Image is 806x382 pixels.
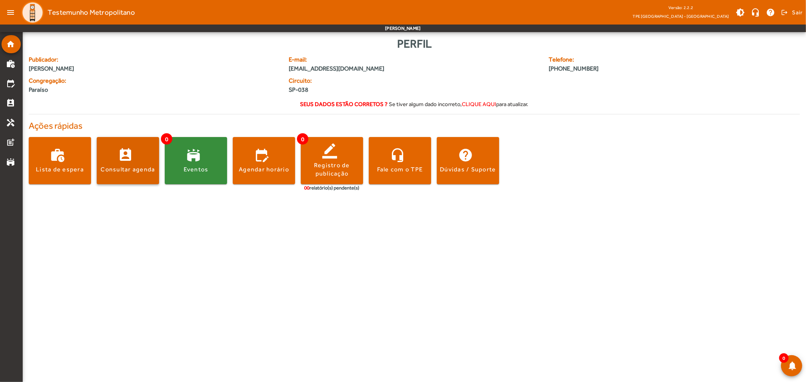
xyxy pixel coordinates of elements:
[6,138,15,147] mat-icon: post_add
[36,165,84,174] div: Lista de espera
[289,76,410,85] span: Circuito:
[437,137,499,184] button: Dúvidas / Suporte
[29,64,280,73] span: [PERSON_NAME]
[377,165,423,174] div: Fale com o TPE
[97,137,159,184] button: Consultar agenda
[48,6,135,18] span: Testemunho Metropolitano
[29,85,48,94] span: Paraíso
[792,6,803,18] span: Sair
[6,157,15,166] mat-icon: stadium
[289,85,410,94] span: SP-038
[29,76,280,85] span: Congregação:
[18,1,135,24] a: Testemunho Metropolitano
[101,165,155,174] div: Consultar agenda
[29,120,800,131] h4: Ações rápidas
[301,161,363,178] div: Registro de publicação
[289,64,540,73] span: [EMAIL_ADDRESS][DOMAIN_NAME]
[233,137,295,184] button: Agendar horário
[633,12,729,20] span: TPE [GEOGRAPHIC_DATA] - [GEOGRAPHIC_DATA]
[779,353,789,363] span: 0
[462,101,497,107] span: clique aqui
[289,55,540,64] span: E-mail:
[29,35,800,52] div: Perfil
[6,99,15,108] mat-icon: perm_contact_calendar
[301,137,363,184] button: Registro de publicação
[297,133,308,145] span: 0
[633,3,729,12] div: Versão: 2.2.2
[184,165,209,174] div: Eventos
[549,64,735,73] span: [PHONE_NUMBER]
[21,1,44,24] img: Logo TPE
[29,137,91,184] button: Lista de espera
[780,7,803,18] button: Sair
[6,118,15,127] mat-icon: handyman
[300,101,388,107] strong: Seus dados estão corretos ?
[29,55,280,64] span: Publicador:
[161,133,172,145] span: 0
[549,55,735,64] span: Telefone:
[6,59,15,68] mat-icon: work_history
[440,165,496,174] div: Dúvidas / Suporte
[6,40,15,49] mat-icon: home
[389,101,529,107] span: Se tiver algum dado incorreto, para atualizar.
[6,79,15,88] mat-icon: edit_calendar
[3,5,18,20] mat-icon: menu
[305,184,360,192] div: relatório(s) pendente(s)
[305,185,310,191] span: 00
[165,137,227,184] button: Eventos
[239,165,289,174] div: Agendar horário
[369,137,431,184] button: Fale com o TPE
